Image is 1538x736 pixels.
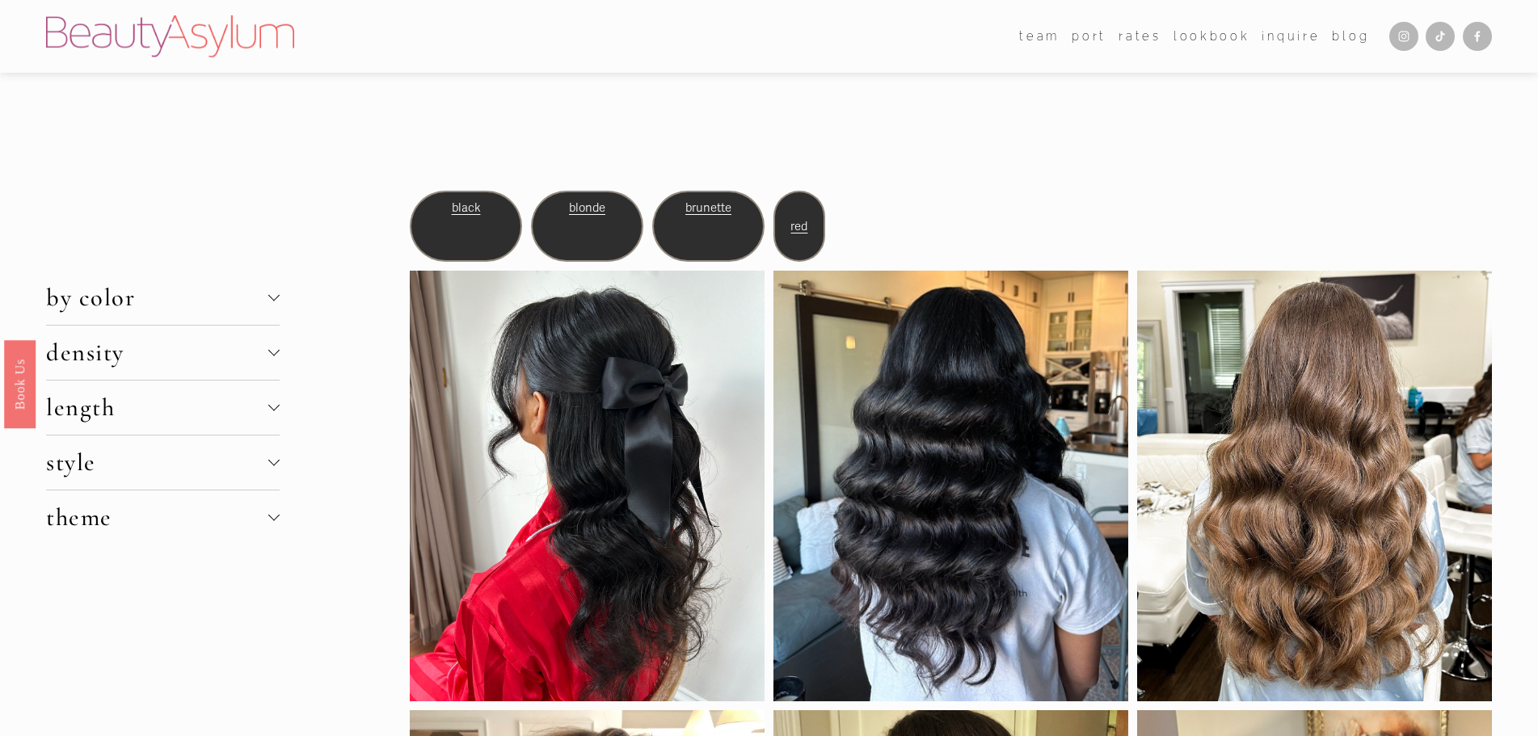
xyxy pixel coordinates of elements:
[46,271,280,325] button: by color
[1019,24,1060,48] a: folder dropdown
[790,219,807,233] a: red
[1332,24,1369,48] a: Blog
[452,200,481,215] a: black
[1389,22,1418,51] a: Instagram
[685,200,731,215] a: brunette
[1262,24,1320,48] a: Inquire
[46,490,280,545] button: theme
[46,435,280,490] button: style
[569,200,605,215] a: blonde
[46,448,268,477] span: style
[46,338,268,368] span: density
[1119,24,1161,48] a: Rates
[46,283,268,313] span: by color
[46,381,280,435] button: length
[1072,24,1106,48] a: port
[4,339,36,427] a: Book Us
[46,326,280,380] button: density
[1174,24,1249,48] a: Lookbook
[46,393,268,423] span: length
[1426,22,1455,51] a: TikTok
[1019,26,1060,47] span: team
[46,503,268,532] span: theme
[46,15,294,57] img: Beauty Asylum | Bridal Hair &amp; Makeup Charlotte &amp; Atlanta
[1463,22,1492,51] a: Facebook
